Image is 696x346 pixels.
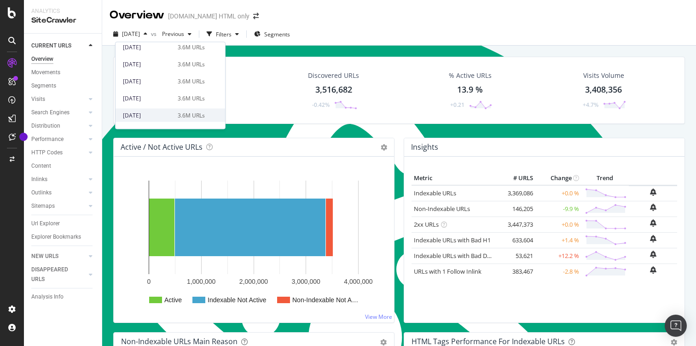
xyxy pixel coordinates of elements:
a: Indexable URLs with Bad H1 [414,236,491,244]
th: # URLS [499,171,535,185]
div: bell-plus [650,266,656,274]
text: Active [164,296,182,304]
div: Content [31,161,51,171]
a: Overview [31,54,95,64]
div: [DATE] [123,111,172,119]
a: Analysis Info [31,292,95,302]
h4: Active / Not Active URLs [121,141,203,153]
div: Open Intercom Messenger [665,315,687,337]
div: Performance [31,135,64,144]
div: Search Engines [31,108,70,117]
div: bell-plus [650,251,656,258]
span: vs [151,30,158,38]
div: 3.6M URLs [178,77,205,85]
div: Non-Indexable URLs Main Reason [121,337,238,346]
div: [DATE] [123,43,172,51]
td: -2.8 % [535,264,581,279]
text: 3,000,000 [292,278,320,285]
div: Explorer Bookmarks [31,232,81,242]
th: Metric [412,171,499,185]
button: Filters [203,27,243,41]
div: +0.21 [450,101,464,109]
div: Movements [31,68,60,77]
a: Non-Indexable URLs [414,205,470,213]
div: 3.6M URLs [178,111,205,119]
div: Segments [31,81,56,91]
div: HTTP Codes [31,148,63,158]
a: HTTP Codes [31,148,86,158]
div: [DOMAIN_NAME] HTML only [168,12,249,21]
td: 3,447,373 [499,217,535,232]
a: URLs with 1 Follow Inlink [414,267,481,276]
div: 13.9 % [457,84,483,96]
a: NEW URLS [31,252,86,261]
td: +12.2 % [535,248,581,264]
div: Visits Volume [583,71,624,80]
text: 4,000,000 [344,278,372,285]
a: Search Engines [31,108,86,117]
a: Movements [31,68,95,77]
div: Inlinks [31,175,47,184]
div: SiteCrawler [31,15,94,26]
a: Indexable URLs [414,189,456,197]
button: Segments [250,27,294,41]
text: Indexable Not Active [208,296,267,304]
th: Change [535,171,581,185]
div: HTML Tags Performance for Indexable URLs [412,337,565,346]
div: bell-plus [650,235,656,242]
td: 3,369,086 [499,185,535,201]
div: Sitemaps [31,201,55,211]
div: Distribution [31,121,60,131]
a: Content [31,161,95,171]
a: 2xx URLs [414,220,439,229]
text: 0 [147,278,151,285]
i: Options [381,144,387,151]
div: Filters [216,30,232,38]
div: +4.7% [583,101,598,109]
a: Visits [31,94,86,104]
span: 2025 Aug. 21st [122,30,140,38]
h4: Insights [411,141,438,153]
div: Analytics [31,7,94,15]
button: [DATE] [110,27,151,41]
a: Segments [31,81,95,91]
div: Analysis Info [31,292,64,302]
div: [DATE] [123,94,172,102]
div: bell-plus [650,204,656,211]
td: 146,205 [499,201,535,217]
div: arrow-right-arrow-left [253,13,259,19]
td: -9.9 % [535,201,581,217]
th: Trend [581,171,629,185]
div: 3.6M URLs [178,60,205,68]
a: Distribution [31,121,86,131]
div: DISAPPEARED URLS [31,265,78,284]
text: 2,000,000 [239,278,268,285]
div: gear [380,339,387,346]
div: % Active URLs [449,71,492,80]
span: Previous [158,30,184,38]
div: Overview [110,7,164,23]
td: +1.4 % [535,232,581,248]
a: View More [365,313,392,321]
a: Performance [31,135,86,144]
div: 3,516,682 [315,84,352,96]
span: Segments [264,30,290,38]
div: -0.42% [312,101,330,109]
button: Previous [158,27,195,41]
div: [DATE] [123,60,172,68]
div: Url Explorer [31,219,60,229]
text: Non-Indexable Not A… [292,296,358,304]
text: 1,000,000 [187,278,215,285]
td: 633,604 [499,232,535,248]
svg: A chart. [121,171,383,315]
a: Explorer Bookmarks [31,232,95,242]
td: +0.0 % [535,217,581,232]
div: [DATE] [123,77,172,85]
a: Indexable URLs with Bad Description [414,252,514,260]
div: Overview [31,54,53,64]
div: gear [671,339,677,346]
div: 3.6M URLs [178,43,205,51]
a: Outlinks [31,188,86,198]
div: 3.6M URLs [178,94,205,102]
